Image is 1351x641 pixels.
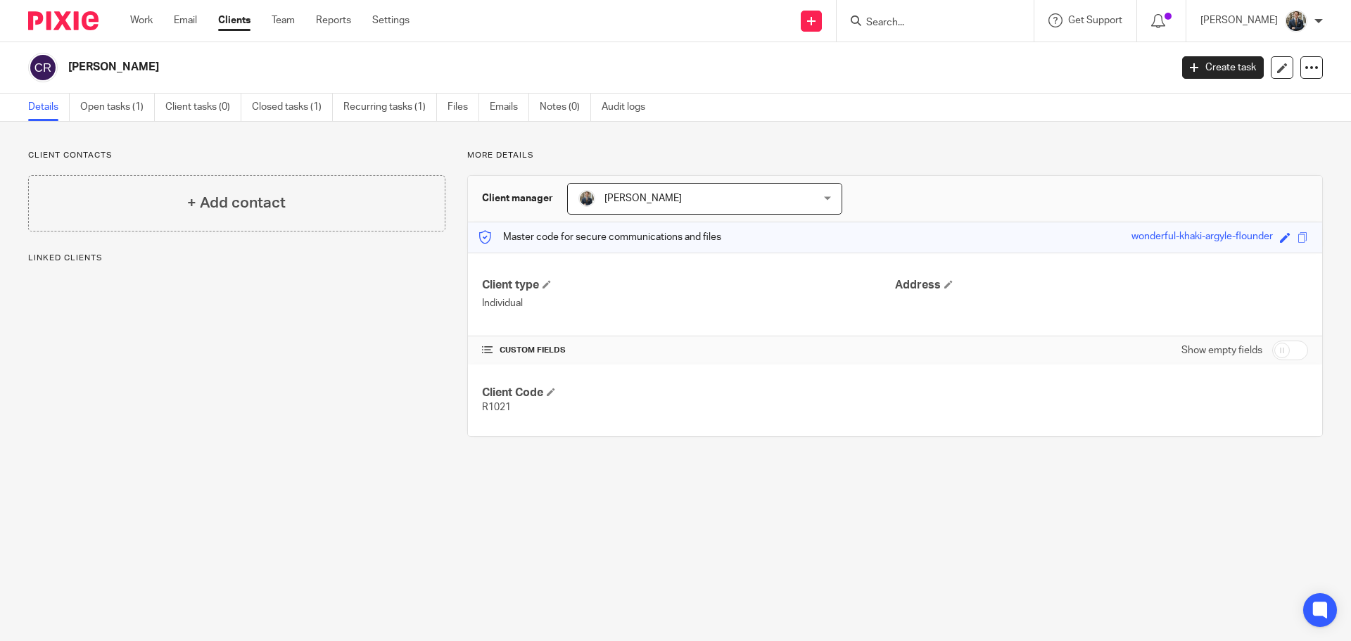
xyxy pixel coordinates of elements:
a: Emails [490,94,529,121]
span: R1021 [482,402,511,412]
a: Create task [1182,56,1264,79]
h4: Client type [482,278,895,293]
a: Work [130,13,153,27]
a: Reports [316,13,351,27]
p: [PERSON_NAME] [1200,13,1278,27]
h4: Client Code [482,386,895,400]
a: Open tasks (1) [80,94,155,121]
p: More details [467,150,1323,161]
p: Master code for secure communications and files [478,230,721,244]
h4: CUSTOM FIELDS [482,345,895,356]
label: Show empty fields [1181,343,1262,357]
img: svg%3E [28,53,58,82]
span: Get Support [1068,15,1122,25]
img: Headshot.jpg [578,190,595,207]
a: Settings [372,13,410,27]
a: Notes (0) [540,94,591,121]
img: Headshot.jpg [1285,10,1307,32]
p: Client contacts [28,150,445,161]
a: Clients [218,13,250,27]
img: Pixie [28,11,99,30]
p: Linked clients [28,253,445,264]
h3: Client manager [482,191,553,205]
a: Client tasks (0) [165,94,241,121]
a: Recurring tasks (1) [343,94,437,121]
span: [PERSON_NAME] [604,193,682,203]
div: wonderful-khaki-argyle-flounder [1131,229,1273,246]
h2: [PERSON_NAME] [68,60,942,75]
a: Audit logs [602,94,656,121]
a: Details [28,94,70,121]
a: Team [272,13,295,27]
a: Closed tasks (1) [252,94,333,121]
p: Individual [482,296,895,310]
h4: Address [895,278,1308,293]
a: Files [448,94,479,121]
input: Search [865,17,991,30]
h4: + Add contact [187,192,286,214]
a: Email [174,13,197,27]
